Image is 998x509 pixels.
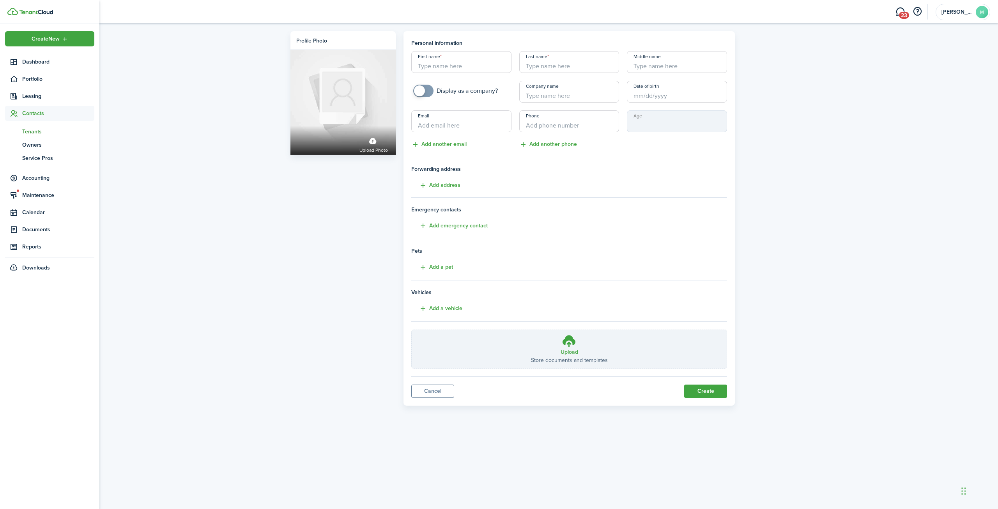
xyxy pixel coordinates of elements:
[411,247,727,255] h4: Pets
[22,174,94,182] span: Accounting
[411,304,462,313] button: Add a vehicle
[5,239,94,254] a: Reports
[411,263,453,272] button: Add a pet
[411,181,460,190] button: Add address
[411,51,511,73] input: Type name here
[22,75,94,83] span: Portfolio
[411,222,488,231] button: Add emergency contact
[531,356,608,364] p: Store documents and templates
[561,348,578,356] h3: Upload
[7,8,18,15] img: TenantCloud
[411,39,727,47] h4: Personal information
[911,5,924,18] button: Open resource center
[519,140,577,149] button: Add another phone
[359,134,388,154] label: Upload photo
[22,154,94,162] span: Service Pros
[5,54,94,69] a: Dashboard
[5,151,94,165] a: Service Pros
[519,81,619,103] input: Type name here
[941,9,973,15] span: Maria
[22,191,94,199] span: Maintenance
[411,165,727,173] span: Forwarding address
[893,2,908,22] a: Messaging
[411,140,467,149] button: Add another email
[899,12,909,19] span: 23
[519,51,619,73] input: Type name here
[22,243,94,251] span: Reports
[976,6,988,18] avatar-text: M
[19,10,53,14] img: TenantCloud
[5,138,94,151] a: Owners
[627,51,727,73] input: Type name here
[32,36,60,42] span: Create New
[22,128,94,136] span: Tenants
[5,125,94,138] a: Tenants
[627,81,727,103] input: mm/dd/yyyy
[22,92,94,100] span: Leasing
[684,385,727,398] button: Create
[411,110,511,132] input: Add email here
[411,288,727,296] h4: Vehicles
[296,37,327,45] div: Profile photo
[22,141,94,149] span: Owners
[22,109,94,117] span: Contacts
[22,58,94,66] span: Dashboard
[411,206,727,214] h4: Emergency contacts
[22,208,94,216] span: Calendar
[22,264,50,272] span: Downloads
[961,479,966,503] div: Drag
[22,225,94,234] span: Documents
[959,472,998,509] iframe: Chat Widget
[5,31,94,46] button: Open menu
[359,147,388,154] span: Upload photo
[519,110,619,132] input: Add phone number
[411,385,454,398] a: Cancel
